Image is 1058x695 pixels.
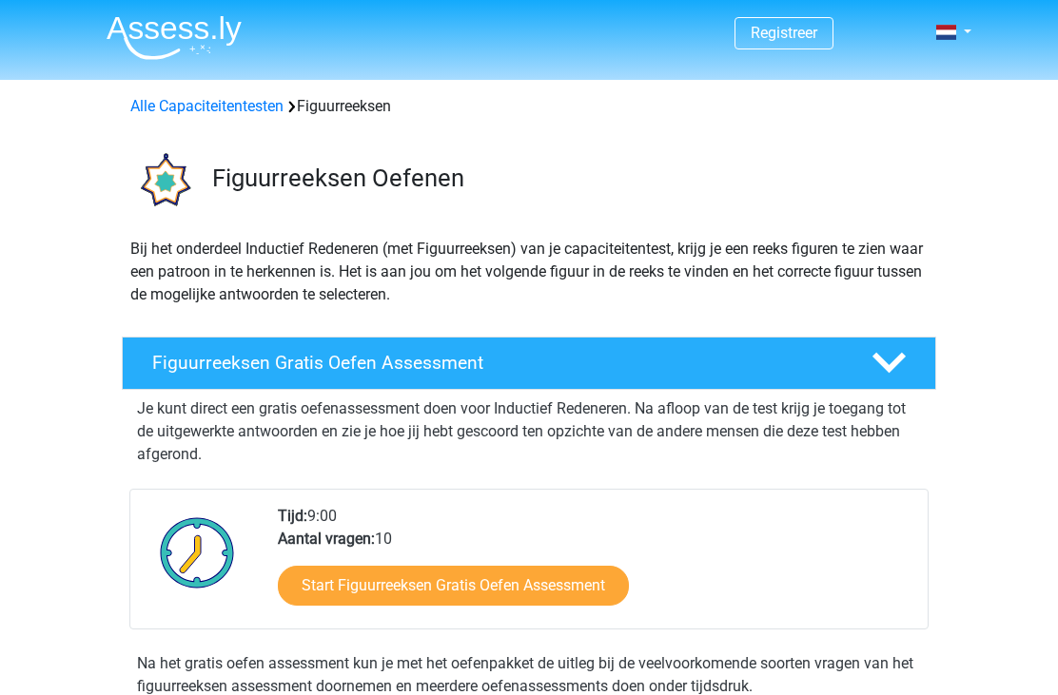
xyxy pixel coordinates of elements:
b: Aantal vragen: [278,530,375,548]
h3: Figuurreeksen Oefenen [212,164,921,193]
img: Assessly [107,15,242,60]
a: Start Figuurreeksen Gratis Oefen Assessment [278,566,629,606]
p: Bij het onderdeel Inductief Redeneren (met Figuurreeksen) van je capaciteitentest, krijg je een r... [130,238,928,306]
img: Klok [149,505,245,600]
div: Figuurreeksen [123,95,935,118]
div: 9:00 10 [264,505,927,628]
img: figuurreeksen [123,141,204,222]
h4: Figuurreeksen Gratis Oefen Assessment [152,352,841,374]
b: Tijd: [278,507,307,525]
a: Registreer [751,24,817,42]
p: Je kunt direct een gratis oefenassessment doen voor Inductief Redeneren. Na afloop van de test kr... [137,397,921,466]
a: Figuurreeksen Gratis Oefen Assessment [114,337,944,390]
a: Alle Capaciteitentesten [130,97,284,115]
